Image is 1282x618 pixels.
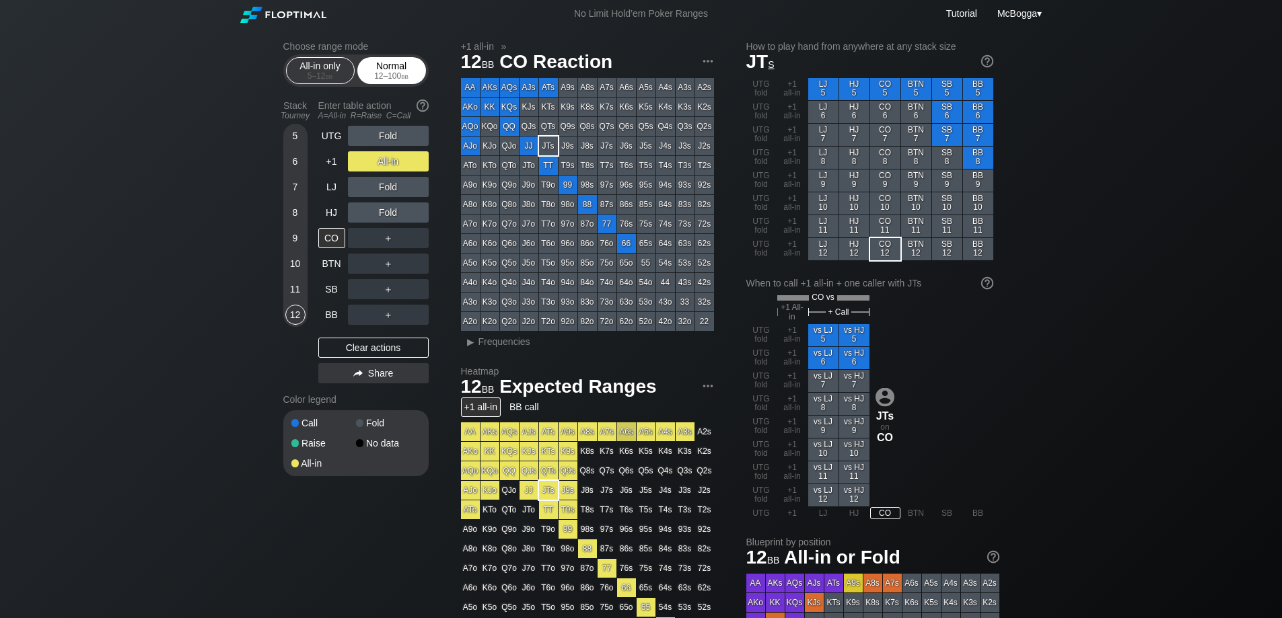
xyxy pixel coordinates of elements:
[656,98,675,116] div: K4s
[870,215,900,237] div: CO 11
[500,215,519,233] div: Q7o
[500,137,519,155] div: QJo
[480,98,499,116] div: KK
[520,215,538,233] div: J7o
[676,117,695,136] div: Q3s
[932,169,962,192] div: SB 9
[348,254,429,274] div: ＋
[617,273,636,292] div: 64o
[285,126,306,146] div: 5
[637,176,655,194] div: 95s
[559,176,577,194] div: 99
[676,195,695,214] div: 83s
[480,195,499,214] div: K8o
[656,254,675,272] div: 54s
[839,124,869,146] div: HJ 7
[637,215,655,233] div: 75s
[539,254,558,272] div: T5o
[559,215,577,233] div: 97o
[520,176,538,194] div: J9o
[808,192,839,215] div: LJ 10
[500,176,519,194] div: Q9o
[746,101,777,123] div: UTG fold
[932,215,962,237] div: SB 11
[480,312,499,331] div: K2o
[617,312,636,331] div: 62o
[870,78,900,100] div: CO 5
[285,177,306,197] div: 7
[559,137,577,155] div: J9s
[559,195,577,214] div: 98o
[500,78,519,97] div: AQs
[356,438,421,448] div: No data
[997,8,1037,19] span: McBogga
[695,117,714,136] div: Q2s
[480,176,499,194] div: K9o
[348,228,429,248] div: ＋
[901,78,931,100] div: BTN 5
[808,147,839,169] div: LJ 8
[539,195,558,214] div: T8o
[777,78,808,100] div: +1 all-in
[870,169,900,192] div: CO 9
[656,156,675,175] div: T4s
[461,98,480,116] div: AKo
[768,56,774,71] span: s
[617,215,636,233] div: 76s
[361,58,423,83] div: Normal
[318,202,345,223] div: HJ
[578,293,597,311] div: 83o
[839,238,869,260] div: HJ 12
[676,156,695,175] div: T3s
[285,228,306,248] div: 9
[695,176,714,194] div: 92s
[500,117,519,136] div: QQ
[598,234,616,253] div: 76o
[617,117,636,136] div: Q6s
[695,293,714,311] div: 32s
[578,312,597,331] div: 82o
[808,78,839,100] div: LJ 5
[901,238,931,260] div: BTN 12
[637,195,655,214] div: 85s
[401,71,408,81] span: bb
[839,101,869,123] div: HJ 6
[746,324,777,346] div: UTG fold
[539,273,558,292] div: T4o
[695,78,714,97] div: A2s
[637,293,655,311] div: 53o
[598,293,616,311] div: 73o
[480,293,499,311] div: K3o
[520,137,538,155] div: JJ
[932,238,962,260] div: SB 12
[461,312,480,331] div: A2o
[637,234,655,253] div: 65s
[278,95,313,126] div: Stack
[500,98,519,116] div: KQs
[701,54,715,69] img: ellipsis.fd386fe8.svg
[459,52,497,74] span: 12
[994,6,1044,21] div: ▾
[617,254,636,272] div: 65o
[539,176,558,194] div: T9o
[695,234,714,253] div: 62s
[578,117,597,136] div: Q8s
[348,126,429,146] div: Fold
[980,54,995,69] img: help.32db89a4.svg
[578,195,597,214] div: 88
[637,98,655,116] div: K5s
[326,71,333,81] span: bb
[348,177,429,197] div: Fold
[461,156,480,175] div: ATo
[291,459,356,468] div: All-in
[617,78,636,97] div: A6s
[559,312,577,331] div: 92o
[318,151,345,171] div: +1
[500,273,519,292] div: Q4o
[520,156,538,175] div: JTo
[285,151,306,171] div: 6
[946,8,977,19] a: Tutorial
[318,95,429,126] div: Enter table action
[963,169,993,192] div: BB 9
[637,117,655,136] div: Q5s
